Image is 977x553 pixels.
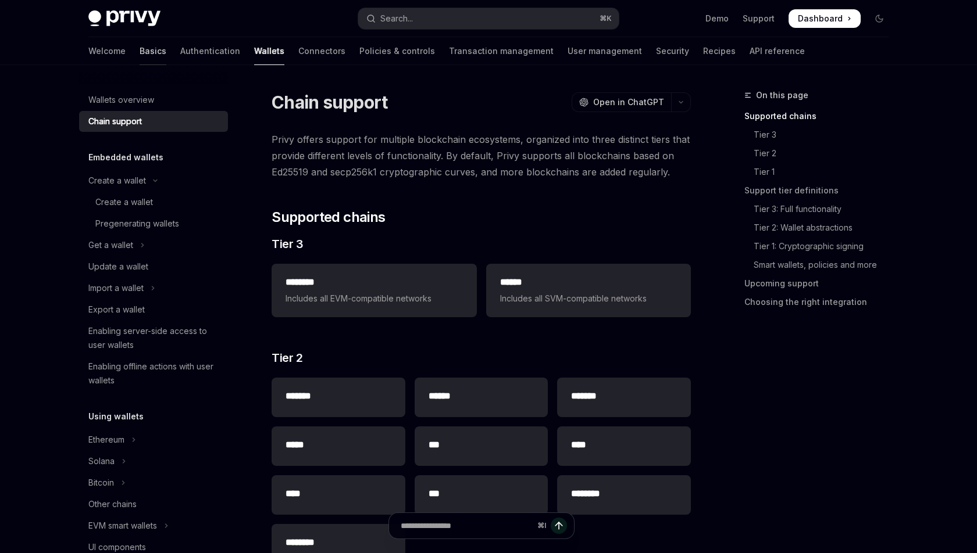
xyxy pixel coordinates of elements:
[656,37,689,65] a: Security
[95,217,179,231] div: Pregenerating wallets
[744,125,898,144] a: Tier 3
[88,476,114,490] div: Bitcoin
[88,360,221,387] div: Enabling offline actions with user wallets
[744,163,898,181] a: Tier 1
[744,293,898,311] a: Choosing the right integration
[703,37,736,65] a: Recipes
[88,281,144,295] div: Import a wallet
[272,208,385,227] span: Supported chains
[88,454,115,468] div: Solana
[79,235,228,256] button: Toggle Get a wallet section
[79,356,228,391] a: Enabling offline actions with user wallets
[744,107,898,125] a: Supported chains
[88,174,146,188] div: Create a wallet
[254,37,284,65] a: Wallets
[500,292,677,306] span: Includes all SVM-compatible networks
[798,13,843,24] span: Dashboard
[380,12,413,26] div: Search...
[88,93,154,107] div: Wallets overview
[272,236,303,252] span: Tier 3
[79,472,228,493] button: Toggle Bitcoin section
[705,13,729,24] a: Demo
[743,13,775,24] a: Support
[600,14,612,23] span: ⌘ K
[79,170,228,191] button: Toggle Create a wallet section
[79,515,228,536] button: Toggle EVM smart wallets section
[359,37,435,65] a: Policies & controls
[88,37,126,65] a: Welcome
[272,350,302,366] span: Tier 2
[79,111,228,132] a: Chain support
[744,181,898,200] a: Support tier definitions
[744,218,898,237] a: Tier 2: Wallet abstractions
[88,433,124,447] div: Ethereum
[750,37,805,65] a: API reference
[79,321,228,355] a: Enabling server-side access to user wallets
[79,299,228,320] a: Export a wallet
[88,238,133,252] div: Get a wallet
[744,274,898,293] a: Upcoming support
[79,256,228,277] a: Update a wallet
[79,213,228,234] a: Pregenerating wallets
[79,89,228,110] a: Wallets overview
[272,264,476,317] a: **** ***Includes all EVM-compatible networks
[88,303,145,317] div: Export a wallet
[180,37,240,65] a: Authentication
[88,324,221,352] div: Enabling server-side access to user wallets
[79,192,228,213] a: Create a wallet
[79,494,228,515] a: Other chains
[551,518,567,534] button: Send message
[88,10,161,27] img: dark logo
[593,96,664,108] span: Open in ChatGPT
[401,513,533,538] input: Ask a question...
[744,256,898,274] a: Smart wallets, policies and more
[789,9,861,28] a: Dashboard
[286,292,462,306] span: Includes all EVM-compatible networks
[88,150,163,164] h5: Embedded wallets
[272,92,387,113] h1: Chain support
[88,260,148,274] div: Update a wallet
[95,195,153,209] div: Create a wallet
[79,451,228,472] button: Toggle Solana section
[79,429,228,450] button: Toggle Ethereum section
[298,37,345,65] a: Connectors
[358,8,619,29] button: Open search
[744,144,898,163] a: Tier 2
[870,9,889,28] button: Toggle dark mode
[744,237,898,256] a: Tier 1: Cryptographic signing
[79,278,228,299] button: Toggle Import a wallet section
[568,37,642,65] a: User management
[88,410,144,423] h5: Using wallets
[88,114,142,128] div: Chain support
[449,37,554,65] a: Transaction management
[140,37,166,65] a: Basics
[272,131,691,180] span: Privy offers support for multiple blockchain ecosystems, organized into three distinct tiers that...
[572,92,671,112] button: Open in ChatGPT
[744,200,898,218] a: Tier 3: Full functionality
[486,264,691,317] a: **** *Includes all SVM-compatible networks
[88,497,137,511] div: Other chains
[88,519,157,533] div: EVM smart wallets
[756,88,808,102] span: On this page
